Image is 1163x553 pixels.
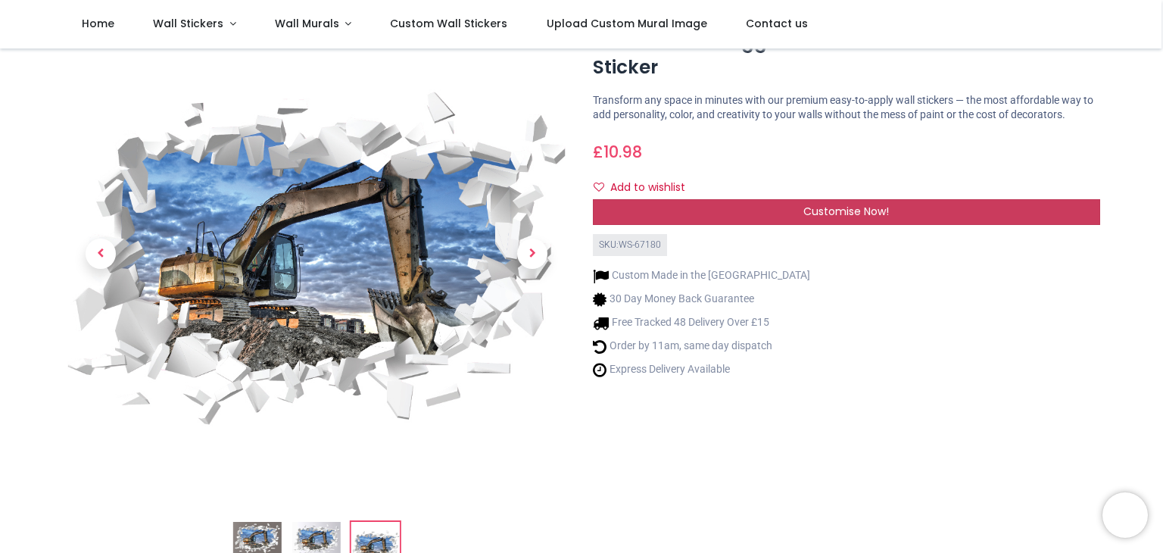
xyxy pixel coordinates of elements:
[593,175,698,201] button: Add to wishlistAdd to wishlist
[593,268,810,284] li: Custom Made in the [GEOGRAPHIC_DATA]
[517,239,547,269] span: Next
[803,204,889,219] span: Customise Now!
[746,16,808,31] span: Contact us
[593,339,810,355] li: Order by 11am, same day dispatch
[275,16,339,31] span: Wall Murals
[82,16,114,31] span: Home
[593,141,642,163] span: £
[593,93,1100,123] p: Transform any space in minutes with our premium easy-to-apply wall stickers — the most affordable...
[603,141,642,163] span: 10.98
[63,5,570,512] img: WS-67180-03
[390,16,507,31] span: Custom Wall Stickers
[593,315,810,331] li: Free Tracked 48 Delivery Over £15
[494,80,570,428] a: Next
[593,362,810,378] li: Express Delivery Available
[593,234,667,256] div: SKU: WS-67180
[594,182,604,192] i: Add to wishlist
[153,16,223,31] span: Wall Stickers
[86,239,116,269] span: Previous
[63,80,139,428] a: Previous
[1102,492,1148,538] iframe: Brevo live chat
[547,16,707,31] span: Upload Custom Mural Image
[593,292,810,308] li: 30 Day Money Back Guarantee
[593,29,1100,81] h1: Construction Digger White Brick 3D Hole In The Wall Sticker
